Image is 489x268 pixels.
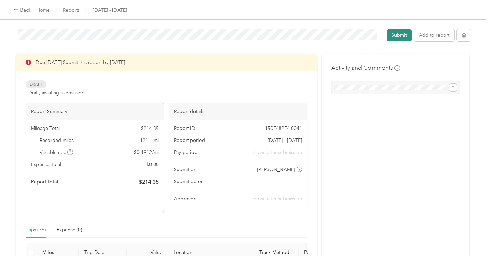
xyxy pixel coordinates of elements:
span: $ 214.35 [139,178,159,186]
span: Draft [26,80,46,88]
th: Value [127,243,168,262]
th: Track Method [254,243,299,262]
div: Report details [169,103,307,120]
span: - [301,178,302,185]
th: Trip Date [79,243,127,262]
span: shown after submission [252,149,302,156]
h4: Activity and Comments [331,64,400,72]
span: Mileage Total [31,125,60,132]
span: $ 0.00 [146,161,159,168]
th: Location [168,243,254,262]
button: Add to report [414,29,454,41]
span: Expense Total [31,161,61,168]
span: $ 214.35 [141,125,159,132]
div: Back [14,6,32,14]
button: Submit [387,29,412,41]
span: Report ID [174,125,195,132]
th: Purpose [299,243,350,262]
div: Trips (36) [26,226,46,234]
span: Submitted on [174,178,204,185]
a: Reports [63,7,80,13]
div: Expense (0) [57,226,82,234]
iframe: Everlance-gr Chat Button Frame [451,230,489,268]
th: Miles [37,243,79,262]
div: Report Summary [26,103,164,120]
span: Variable rate [40,149,73,156]
div: Due [DATE]. Submit this report by [DATE] [16,54,317,71]
span: Pay period [174,149,198,156]
span: Recorded miles [40,137,74,144]
span: [PERSON_NAME] [257,166,295,173]
span: Draft, awaiting submission [28,89,85,97]
span: $ 0.1912 / mi [134,149,159,156]
span: [DATE] - [DATE] [93,7,127,14]
span: shown after submission [252,196,302,202]
span: 150F482E4-0041 [265,125,302,132]
span: [DATE] - [DATE] [268,137,302,144]
span: Report period [174,137,205,144]
a: Home [36,7,50,13]
span: Submitter [174,166,195,173]
span: Report total [31,178,58,186]
span: 1,121.1 mi [136,137,159,144]
span: Approvers [174,195,197,202]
